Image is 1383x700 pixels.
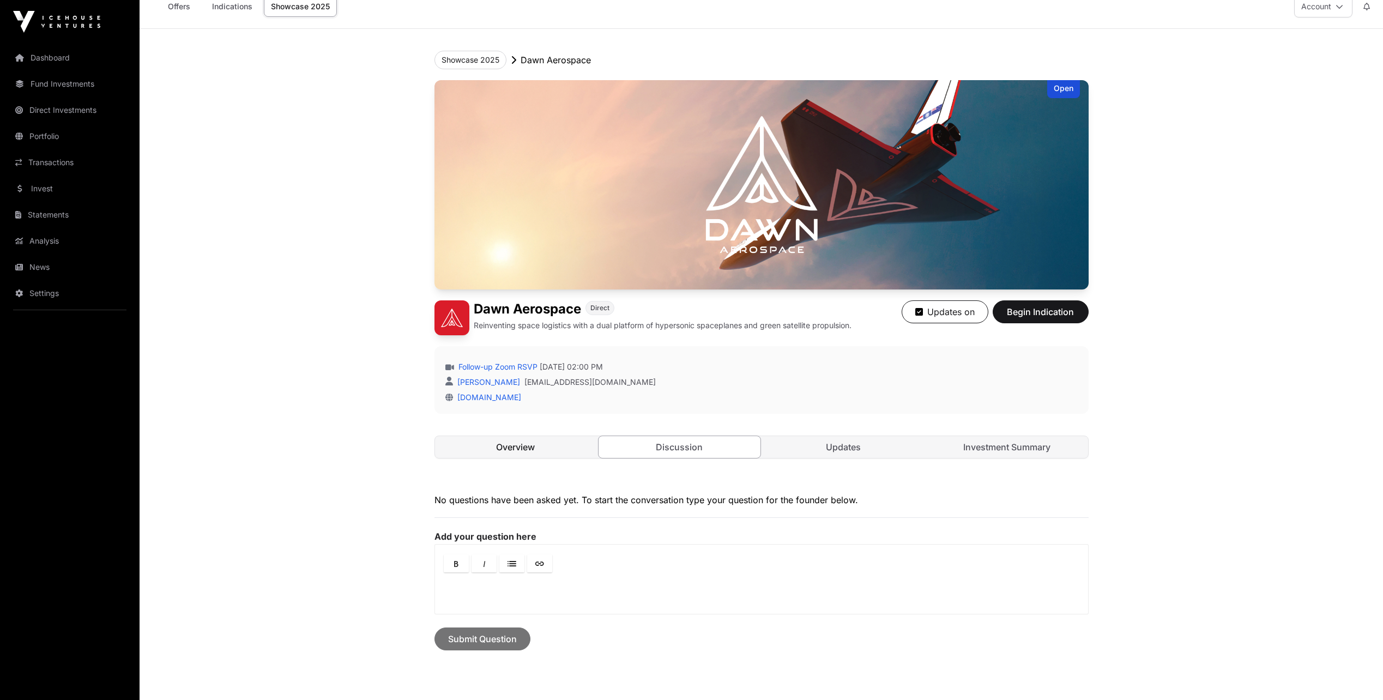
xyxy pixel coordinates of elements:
[524,377,656,388] a: [EMAIL_ADDRESS][DOMAIN_NAME]
[474,300,581,318] h1: Dawn Aerospace
[598,436,761,458] a: Discussion
[540,361,603,372] span: [DATE] 02:00 PM
[9,150,131,174] a: Transactions
[9,203,131,227] a: Statements
[435,436,1088,458] nav: Tabs
[9,98,131,122] a: Direct Investments
[9,229,131,253] a: Analysis
[499,554,524,572] a: Lists
[527,554,552,572] a: Link
[13,11,100,33] img: Icehouse Ventures Logo
[474,320,851,331] p: Reinventing space logistics with a dual platform of hypersonic spaceplanes and green satellite pr...
[455,377,520,387] a: [PERSON_NAME]
[9,72,131,96] a: Fund Investments
[993,300,1089,323] button: Begin Indication
[763,436,925,458] a: Updates
[9,281,131,305] a: Settings
[9,46,131,70] a: Dashboard
[9,255,131,279] a: News
[902,300,988,323] button: Updates on
[926,436,1088,458] a: Investment Summary
[444,554,469,572] a: Bold
[434,493,1089,506] p: No questions have been asked yet. To start the conversation type your question for the founder be...
[472,554,497,572] a: Italic
[1006,305,1075,318] span: Begin Indication
[1047,80,1080,98] div: Open
[9,177,131,201] a: Invest
[521,53,591,67] p: Dawn Aerospace
[434,51,506,69] button: Showcase 2025
[435,436,597,458] a: Overview
[9,124,131,148] a: Portfolio
[1328,648,1383,700] iframe: Chat Widget
[434,531,1089,542] label: Add your question here
[434,300,469,335] img: Dawn Aerospace
[453,393,521,402] a: [DOMAIN_NAME]
[590,304,609,312] span: Direct
[456,361,538,372] a: Follow-up Zoom RSVP
[993,311,1089,322] a: Begin Indication
[434,80,1089,289] img: Dawn Aerospace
